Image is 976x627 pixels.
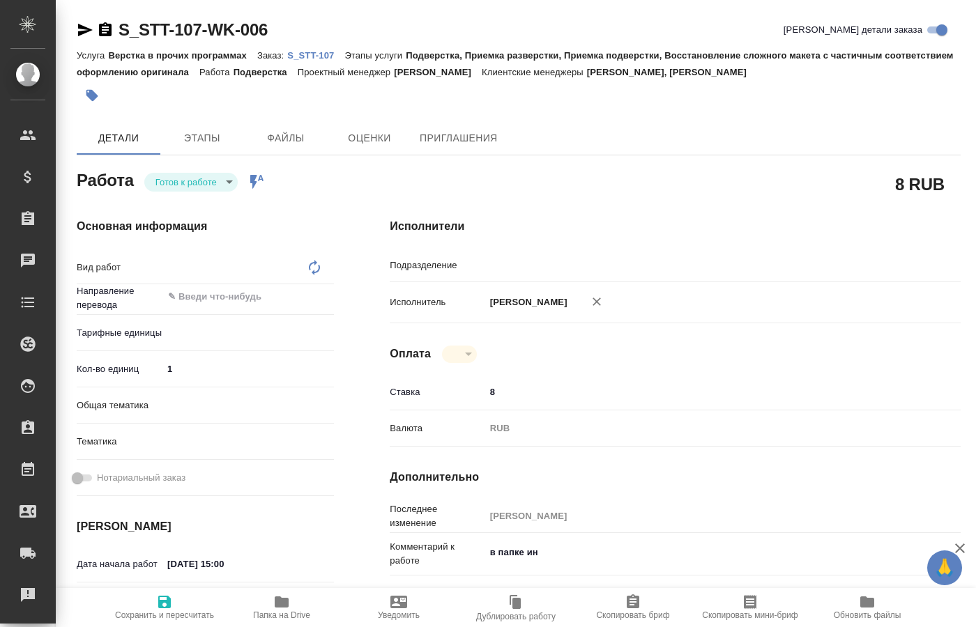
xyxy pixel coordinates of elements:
[77,326,162,340] p: Тарифные единицы
[702,610,798,620] span: Скопировать мини-бриф
[784,23,922,37] span: [PERSON_NAME] детали заказа
[390,295,485,309] p: Исполнитель
[77,50,108,61] p: Услуга
[390,502,485,530] p: Последнее изменение
[115,610,214,620] span: Сохранить и пересчитать
[298,67,394,77] p: Проектный менеджер
[326,295,329,298] button: Open
[162,359,334,379] input: ✎ Введи что-нибудь
[834,610,901,620] span: Обновить файлы
[390,385,485,399] p: Ставка
[199,67,234,77] p: Работа
[390,469,961,486] h4: Дополнительно
[169,130,236,147] span: Этапы
[253,610,310,620] span: Папка на Drive
[457,588,574,627] button: Дублировать работу
[927,550,962,585] button: 🙏
[77,557,162,571] p: Дата начала работ
[85,130,152,147] span: Детали
[162,321,334,345] div: ​
[223,588,340,627] button: Папка на Drive
[162,430,334,454] div: ​
[144,173,238,192] div: Готов к работе
[587,67,757,77] p: [PERSON_NAME], [PERSON_NAME]
[77,218,334,235] h4: Основная информация
[485,417,913,440] div: RUB
[167,288,283,305] input: ✎ Введи что-нибудь
[390,540,485,568] p: Комментарий к работе
[482,67,587,77] p: Клиентские менеджеры
[77,362,162,376] p: Кол-во единиц
[390,218,961,235] h4: Исполнители
[336,130,403,147] span: Оценки
[162,554,284,574] input: ✎ Введи что-нибудь
[596,610,669,620] span: Скопировать бриф
[252,130,319,147] span: Файлы
[77,398,162,412] p: Общая тематика
[390,258,485,272] p: Подразделение
[809,588,926,627] button: Обновить файлы
[692,588,809,627] button: Скопировать мини-бриф
[77,284,162,312] p: Направление перевода
[895,172,945,196] h2: 8 RUB
[476,612,556,621] span: Дублировать работу
[77,435,162,449] p: Тематика
[390,421,485,435] p: Валюта
[257,50,287,61] p: Заказ:
[77,50,954,77] p: Подверстка, Приемка разверстки, Приемка подверстки, Восстановление сложного макета с частичным со...
[485,541,913,564] textarea: в папке ин
[287,50,344,61] p: S_STT-107
[574,588,692,627] button: Скопировать бриф
[77,80,107,111] button: Добавить тэг
[394,67,482,77] p: [PERSON_NAME]
[906,263,908,265] button: Open
[420,130,498,147] span: Приглашения
[97,22,114,38] button: Скопировать ссылку
[77,22,93,38] button: Скопировать ссылку для ЯМессенджера
[485,506,913,526] input: Пустое поле
[390,346,431,362] h4: Оплата
[106,588,223,627] button: Сохранить и пересчитать
[287,49,344,61] a: S_STT-107
[344,50,406,61] p: Этапы услуги
[162,394,334,417] div: ​
[108,50,257,61] p: Верстка в прочих программах
[234,67,298,77] p: Подверстка
[485,382,913,402] input: ✎ Введи что-нибудь
[77,518,334,535] h4: [PERSON_NAME]
[485,295,567,309] p: [PERSON_NAME]
[97,471,185,485] span: Нотариальный заказ
[119,20,268,39] a: S_STT-107-WK-006
[77,167,134,192] h2: Работа
[581,286,612,317] button: Удалить исполнителя
[340,588,457,627] button: Уведомить
[442,346,477,363] div: Готов к работе
[378,610,420,620] span: Уведомить
[151,176,221,188] button: Готов к работе
[77,261,162,274] p: Вид работ
[933,553,956,582] span: 🙏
